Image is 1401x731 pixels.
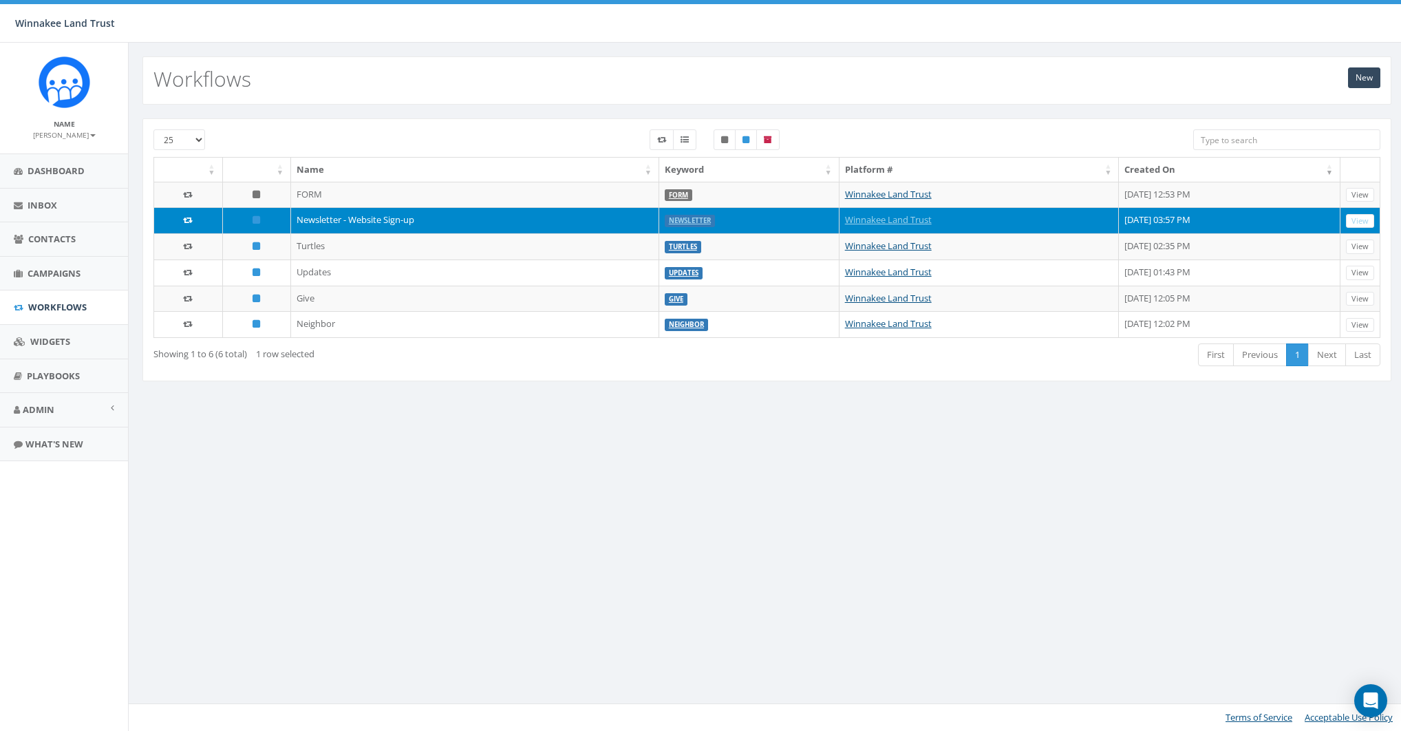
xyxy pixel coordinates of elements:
a: Turtles [669,242,697,251]
a: Winnakee Land Trust [845,266,932,278]
span: Winnakee Land Trust [15,17,115,30]
a: Next [1308,343,1346,366]
a: Previous [1233,343,1287,366]
a: Give [669,295,683,304]
th: Name: activate to sort column ascending [291,158,659,182]
a: FORM [669,191,688,200]
th: Keyword: activate to sort column ascending [659,158,839,182]
a: View [1346,214,1374,229]
a: Winnakee Land Trust [845,317,932,330]
div: Open Intercom Messenger [1354,684,1387,717]
h2: Workflows [153,67,251,90]
a: [PERSON_NAME] [33,128,96,140]
label: Published [735,129,757,150]
input: Type to search [1193,129,1380,150]
td: Newsletter - Website Sign-up [291,207,659,233]
i: Published [253,242,260,251]
label: Menu [673,129,696,150]
span: What's New [25,438,83,450]
span: Workflows [28,301,87,313]
a: Updates [669,268,698,277]
a: Winnakee Land Trust [845,292,932,304]
a: Last [1345,343,1380,366]
i: Published [253,319,260,328]
th: Platform #: activate to sort column ascending [839,158,1120,182]
span: Widgets [30,335,70,348]
td: FORM [291,182,659,208]
a: View [1346,188,1374,202]
td: [DATE] 02:35 PM [1119,233,1340,259]
small: Name [54,119,75,129]
i: Published [253,294,260,303]
td: Neighbor [291,311,659,337]
i: Published [253,268,260,277]
small: [PERSON_NAME] [33,130,96,140]
td: [DATE] 12:53 PM [1119,182,1340,208]
span: Inbox [28,199,57,211]
a: New [1348,67,1380,88]
span: Playbooks [27,370,80,382]
a: Winnakee Land Trust [845,188,932,200]
td: Turtles [291,233,659,259]
span: Admin [23,403,54,416]
i: Unpublished [253,190,260,199]
td: [DATE] 12:05 PM [1119,286,1340,312]
i: Published [253,215,260,224]
a: Winnakee Land Trust [845,213,932,226]
a: 1 [1286,343,1309,366]
th: Created On: activate to sort column ascending [1119,158,1340,182]
td: Give [291,286,659,312]
a: Newsletter [669,216,711,225]
a: View [1346,240,1374,254]
label: Archived [756,129,780,150]
span: Campaigns [28,267,81,279]
div: Showing 1 to 6 (6 total) [153,342,652,361]
a: Neighbor [669,320,704,329]
td: [DATE] 01:43 PM [1119,259,1340,286]
td: Updates [291,259,659,286]
a: Acceptable Use Policy [1305,711,1393,723]
label: Unpublished [714,129,736,150]
th: : activate to sort column ascending [154,158,223,182]
span: Dashboard [28,165,85,177]
span: Contacts [28,233,76,245]
a: View [1346,318,1374,332]
a: Terms of Service [1226,711,1292,723]
a: First [1198,343,1234,366]
label: Workflow [650,129,674,150]
a: View [1346,292,1374,306]
span: 1 row selected [256,348,314,360]
td: [DATE] 03:57 PM [1119,207,1340,233]
a: View [1346,266,1374,280]
a: Winnakee Land Trust [845,240,932,252]
td: [DATE] 12:02 PM [1119,311,1340,337]
img: Rally_Corp_Icon.png [39,56,90,108]
th: : activate to sort column ascending [223,158,292,182]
